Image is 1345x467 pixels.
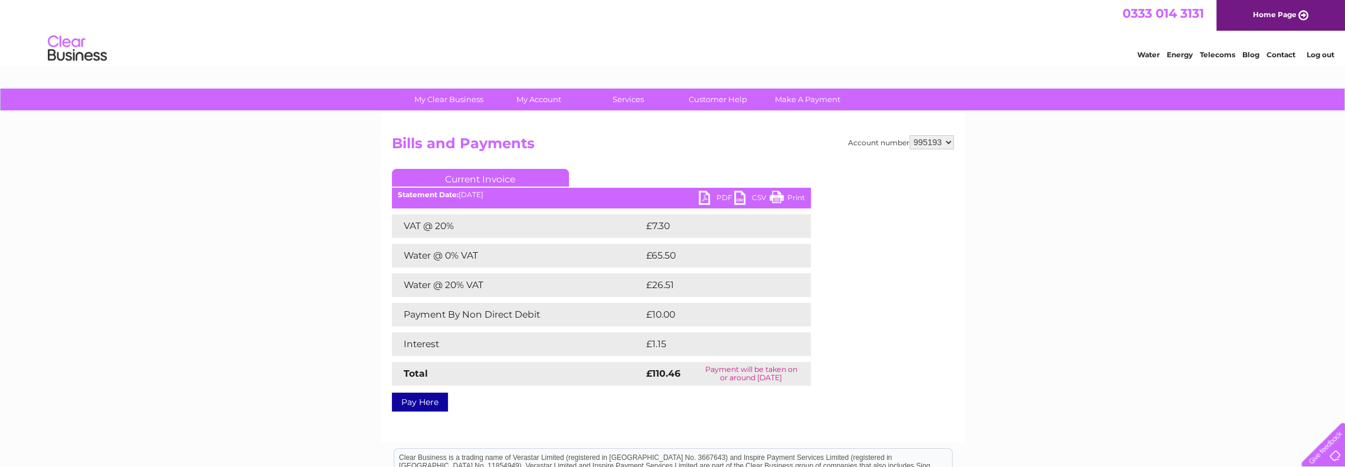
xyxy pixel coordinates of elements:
img: logo.png [47,31,107,67]
strong: £110.46 [646,368,680,379]
a: Print [770,191,805,208]
td: VAT @ 20% [392,214,643,238]
div: [DATE] [392,191,811,199]
a: Water [1137,50,1160,59]
a: My Account [490,89,587,110]
a: Log out [1306,50,1334,59]
a: Contact [1267,50,1295,59]
b: Statement Date: [398,190,459,199]
strong: Total [404,368,428,379]
a: Energy [1167,50,1193,59]
td: Water @ 20% VAT [392,273,643,297]
td: Payment will be taken on or around [DATE] [692,362,810,386]
td: Payment By Non Direct Debit [392,303,643,326]
h2: Bills and Payments [392,135,954,158]
td: £1.15 [643,332,780,356]
a: 0333 014 3131 [1123,6,1204,21]
a: Services [580,89,677,110]
a: Customer Help [669,89,767,110]
a: PDF [699,191,734,208]
a: Make A Payment [759,89,856,110]
a: My Clear Business [400,89,498,110]
a: Blog [1242,50,1259,59]
a: Telecoms [1200,50,1235,59]
td: £7.30 [643,214,783,238]
td: Interest [392,332,643,356]
div: Account number [848,135,954,149]
a: Pay Here [392,393,448,412]
td: Water @ 0% VAT [392,244,643,267]
a: CSV [734,191,770,208]
td: £10.00 [643,303,787,326]
div: Clear Business is a trading name of Verastar Limited (registered in [GEOGRAPHIC_DATA] No. 3667643... [394,6,952,57]
a: Current Invoice [392,169,569,187]
td: £65.50 [643,244,787,267]
td: £26.51 [643,273,786,297]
